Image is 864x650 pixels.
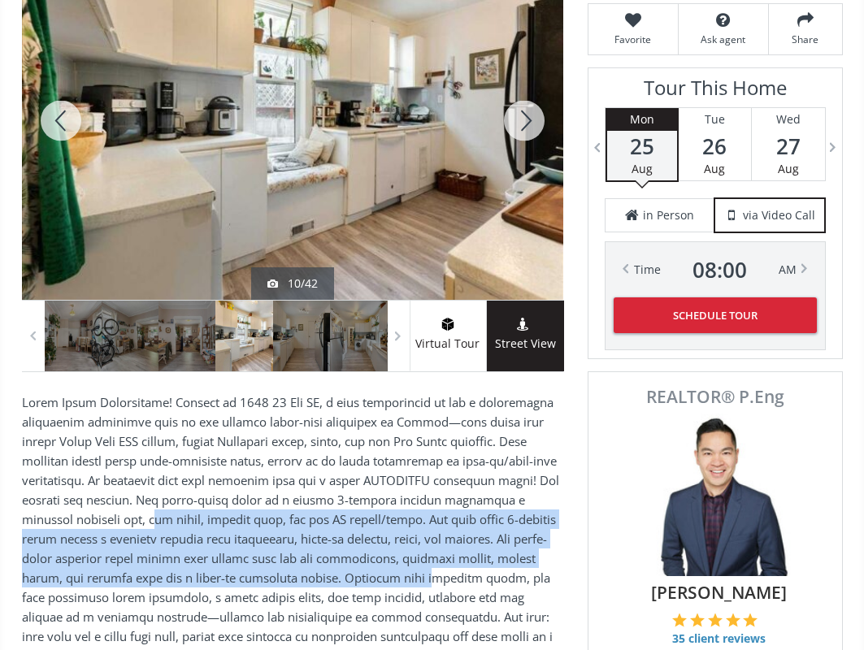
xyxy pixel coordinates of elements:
[752,135,825,158] span: 27
[778,161,799,176] span: Aug
[607,135,677,158] span: 25
[634,414,797,576] img: Photo of Colin Woo
[777,32,834,46] span: Share
[672,630,766,647] span: 35 client reviews
[693,258,747,281] span: 08 : 00
[597,32,670,46] span: Favorite
[410,335,486,353] span: Virtual Tour
[634,258,797,281] div: Time AM
[743,207,815,223] span: via Video Call
[440,318,456,331] img: virtual tour icon
[743,613,758,627] img: 5 of 5 stars
[690,613,705,627] img: 2 of 5 stars
[605,76,826,107] h3: Tour This Home
[410,301,487,371] a: virtual tour iconVirtual Tour
[606,388,824,405] span: REALTOR® P.Eng
[679,135,751,158] span: 26
[679,108,751,131] div: Tue
[672,613,687,627] img: 1 of 5 stars
[726,613,740,627] img: 4 of 5 stars
[614,580,824,604] span: [PERSON_NAME]
[607,108,677,131] div: Mon
[643,207,694,223] span: in Person
[704,161,725,176] span: Aug
[752,108,825,131] div: Wed
[632,161,653,176] span: Aug
[687,32,760,46] span: Ask agent
[614,297,817,333] button: Schedule Tour
[708,613,723,627] img: 3 of 5 stars
[487,335,564,353] span: Street View
[267,275,318,292] div: 10/42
